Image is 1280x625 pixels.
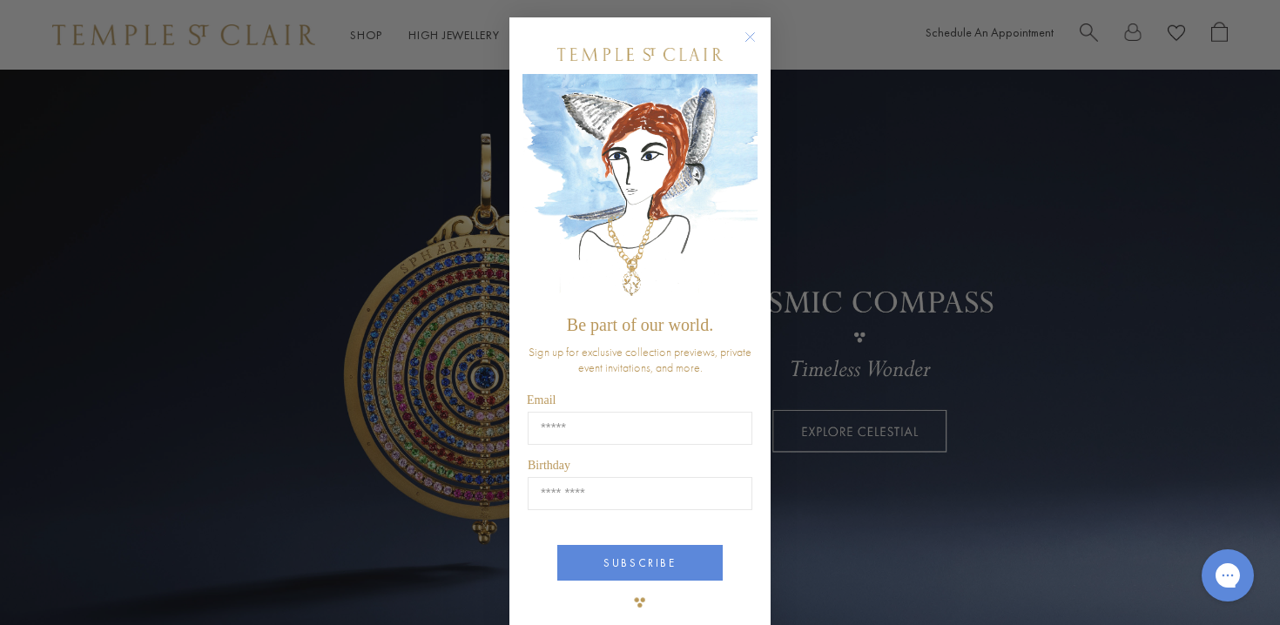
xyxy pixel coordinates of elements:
[557,545,723,581] button: SUBSCRIBE
[623,585,657,620] img: TSC
[528,412,752,445] input: Email
[1193,543,1263,608] iframe: Gorgias live chat messenger
[529,344,751,375] span: Sign up for exclusive collection previews, private event invitations, and more.
[567,315,713,334] span: Be part of our world.
[748,35,770,57] button: Close dialog
[527,393,556,407] span: Email
[528,459,570,472] span: Birthday
[557,48,723,61] img: Temple St. Clair
[522,74,758,306] img: c4a9eb12-d91a-4d4a-8ee0-386386f4f338.jpeg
